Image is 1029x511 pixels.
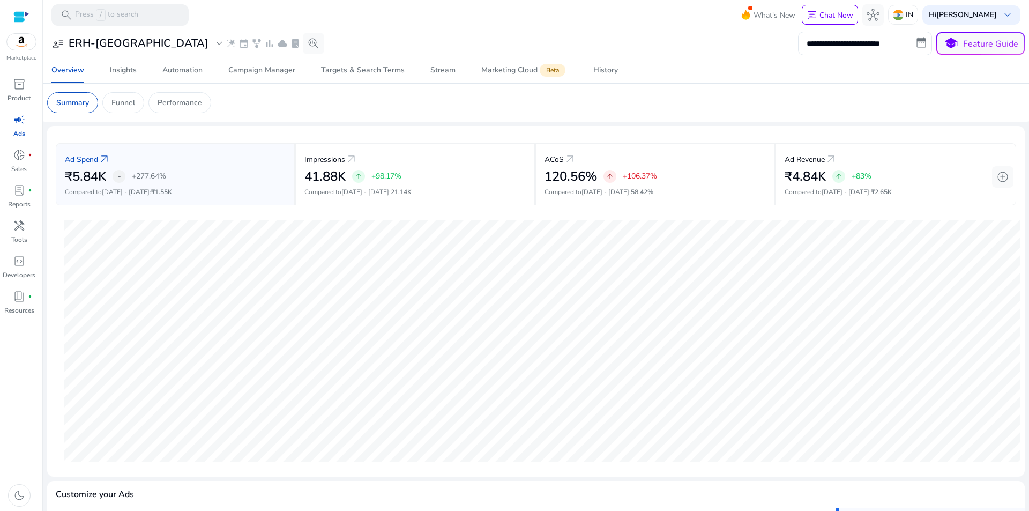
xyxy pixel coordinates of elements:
[13,113,26,126] span: campaign
[28,153,32,157] span: fiber_manual_record
[13,184,26,197] span: lab_profile
[545,187,766,197] p: Compared to :
[303,33,324,54] button: search_insights
[56,490,134,500] h4: Customize your Ads
[802,5,858,25] button: chatChat Now
[7,34,36,50] img: amazon.svg
[4,306,34,315] p: Resources
[65,169,106,184] h2: ₹5.84K
[391,188,412,196] span: 21.14K
[822,188,869,196] span: [DATE] - [DATE]
[893,10,904,20] img: in.svg
[251,38,262,49] span: family_history
[277,38,288,49] span: cloud
[754,6,795,25] span: What's New
[290,38,301,49] span: lab_profile
[162,66,203,74] div: Automation
[819,10,853,20] p: Chat Now
[102,188,150,196] span: [DATE] - [DATE]
[213,37,226,50] span: expand_more
[3,270,35,280] p: Developers
[132,171,166,182] p: +277.64%
[117,170,121,183] span: -
[228,66,295,74] div: Campaign Manager
[11,235,27,245] p: Tools
[110,66,137,74] div: Insights
[304,154,345,165] p: Impressions
[13,129,25,138] p: Ads
[65,187,286,197] p: Compared to :
[13,255,26,268] span: code_blocks
[1001,9,1014,21] span: keyboard_arrow_down
[345,153,358,166] a: arrow_outward
[354,172,363,181] span: arrow_upward
[867,9,879,21] span: hub
[631,188,653,196] span: 58.42%
[785,187,1007,197] p: Compared to :
[151,188,172,196] span: ₹1.55K
[545,154,564,165] p: ACoS
[785,169,826,184] h2: ₹4.84K
[936,10,997,20] b: [PERSON_NAME]
[13,290,26,303] span: book_4
[943,36,959,51] span: school
[834,172,843,181] span: arrow_upward
[623,171,657,182] p: +106.37%
[852,171,871,182] p: +83%
[481,66,568,75] div: Marketing Cloud
[111,97,135,108] p: Funnel
[992,166,1013,188] button: add_circle
[98,153,111,166] a: arrow_outward
[341,188,389,196] span: [DATE] - [DATE]
[963,38,1018,50] p: Feature Guide
[65,154,98,165] p: Ad Spend
[13,489,26,502] span: dark_mode
[96,9,106,21] span: /
[8,199,31,209] p: Reports
[371,171,401,182] p: +98.17%
[304,187,526,197] p: Compared to :
[906,5,913,24] p: IN
[28,294,32,299] span: fiber_manual_record
[13,219,26,232] span: handyman
[581,188,629,196] span: [DATE] - [DATE]
[936,32,1025,55] button: schoolFeature Guide
[60,9,73,21] span: search
[996,171,1009,183] span: add_circle
[321,66,405,74] div: Targets & Search Terms
[75,9,138,21] p: Press to search
[8,93,31,103] p: Product
[807,10,817,21] span: chat
[6,54,36,62] p: Marketplace
[304,169,346,184] h2: 41.88K
[606,172,614,181] span: arrow_upward
[825,153,838,166] a: arrow_outward
[13,78,26,91] span: inventory_2
[158,97,202,108] p: Performance
[11,164,27,174] p: Sales
[545,169,597,184] h2: 120.56%
[785,154,825,165] p: Ad Revenue
[540,64,565,77] span: Beta
[307,37,320,50] span: search_insights
[862,4,884,26] button: hub
[430,66,456,74] div: Stream
[56,97,89,108] p: Summary
[28,188,32,192] span: fiber_manual_record
[564,153,577,166] a: arrow_outward
[871,188,892,196] span: ₹2.65K
[51,37,64,50] span: user_attributes
[264,38,275,49] span: bar_chart
[51,66,84,74] div: Overview
[226,38,236,49] span: wand_stars
[13,149,26,161] span: donut_small
[69,37,208,50] h3: ERH-[GEOGRAPHIC_DATA]
[929,11,997,19] p: Hi
[593,66,618,74] div: History
[238,38,249,49] span: event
